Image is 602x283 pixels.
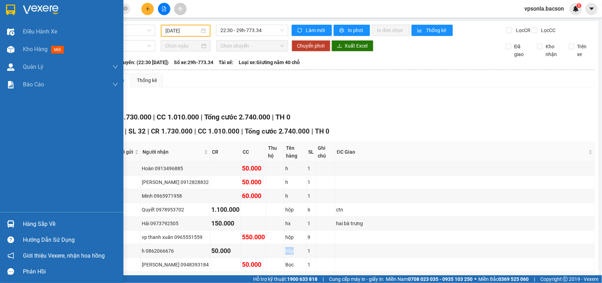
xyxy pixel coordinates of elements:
[519,4,570,13] span: vpsonla.bacson
[408,276,473,282] strong: 0708 023 035 - 0935 103 250
[348,26,364,34] span: In phơi
[142,220,209,227] div: Hải 0973792505
[117,59,169,66] span: Chuyến: (22:30 [DATE])
[474,278,476,281] span: ⚪️
[174,59,213,66] span: Số xe: 29h-773.34
[241,127,243,135] span: |
[285,165,305,172] div: h
[194,127,196,135] span: |
[345,42,368,50] span: Xuất Excel
[308,165,315,172] div: 1
[23,235,118,245] div: Hướng dẫn sử dụng
[589,6,595,12] span: caret-down
[142,178,209,186] div: [PERSON_NAME] 0912828832
[109,113,151,121] span: CR 1.730.000
[285,220,305,227] div: hx
[220,25,284,36] span: 22:30 - 29h-773.34
[285,206,305,214] div: hộp
[125,127,127,135] span: |
[162,6,166,11] span: file-add
[23,219,118,229] div: Hàng sắp về
[323,275,324,283] span: |
[316,142,335,162] th: Ghi chú
[242,177,265,187] div: 50.000
[23,46,48,53] span: Kho hàng
[142,247,209,255] div: h 0862066676
[339,28,345,33] span: printer
[113,82,118,87] span: down
[23,80,44,89] span: Báo cáo
[204,113,270,121] span: Tổng cước 2.740.000
[7,46,14,53] img: warehouse-icon
[513,26,531,34] span: Lọc CR
[137,76,157,84] div: Thống kê
[534,275,535,283] span: |
[239,59,300,66] span: Loại xe: Giường nằm 40 chỗ
[113,64,118,70] span: down
[142,261,209,269] div: [PERSON_NAME] 0948393184
[306,26,326,34] span: Làm mới
[272,113,274,121] span: |
[198,127,239,135] span: CC 1.010.000
[284,142,307,162] th: Tên hàng
[543,43,563,58] span: Kho nhận
[142,275,209,282] div: Hoa 0394702191
[23,266,118,277] div: Phản hồi
[315,127,330,135] span: TH 0
[123,6,128,12] span: close-circle
[386,275,473,283] span: Miền Nam
[211,219,239,228] div: 150.000
[478,275,529,283] span: Miền Bắc
[511,43,532,58] span: Đã giao
[308,247,315,255] div: 1
[578,3,580,8] span: 1
[142,192,209,200] div: Minh 0965971958
[573,6,579,12] img: icon-new-feature
[158,3,170,15] button: file-add
[308,233,315,241] div: 9
[210,142,241,162] th: CR
[285,178,305,186] div: h
[285,192,305,200] div: h
[157,113,199,121] span: CC 1.010.000
[142,165,209,172] div: Hoàn 0913496885
[142,233,209,241] div: vp thanh xuân 0965551559
[308,220,315,227] div: 1
[539,26,557,34] span: Lọc CC
[577,3,582,8] sup: 1
[308,261,315,269] div: 1
[285,247,305,255] div: hộp
[23,62,43,71] span: Quản Lý
[563,277,568,282] span: copyright
[285,275,305,282] div: hx
[7,28,14,36] img: warehouse-icon
[7,81,14,88] img: solution-icon
[51,46,64,54] span: mới
[141,3,154,15] button: plus
[153,113,155,121] span: |
[142,148,203,156] span: Người nhận
[128,127,146,135] span: SL 32
[336,206,593,214] div: ctn
[412,25,453,36] button: bar-chartThống kê
[308,275,315,282] div: 1
[220,41,284,51] span: Chọn chuyến
[426,26,447,34] span: Thống kê
[241,142,266,162] th: CC
[292,25,332,36] button: syncLàm mới
[372,25,410,36] button: In đơn chọn
[178,6,183,11] span: aim
[292,40,330,51] button: Chuyển phơi
[332,40,373,51] button: downloadXuất Excel
[285,233,305,241] div: hộp
[574,43,595,58] span: Trên xe
[253,275,317,283] span: Hỗ trợ kỹ thuật:
[287,276,317,282] strong: 1900 633 818
[142,206,209,214] div: Quyết 0978953702
[312,127,314,135] span: |
[242,260,265,270] div: 50.000
[275,113,290,121] span: TH 0
[308,178,315,186] div: 1
[7,63,14,71] img: warehouse-icon
[329,275,384,283] span: Cung cấp máy in - giấy in:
